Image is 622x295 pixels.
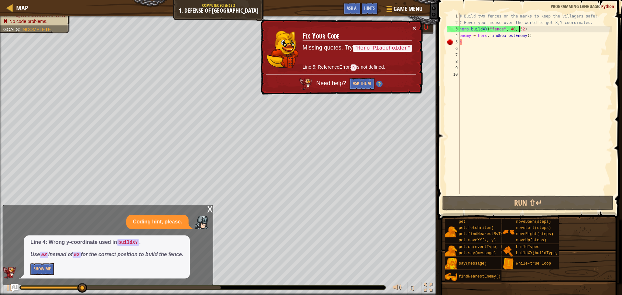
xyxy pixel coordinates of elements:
span: pet.on(eventType, handler) [459,245,519,249]
button: Adjust volume [391,282,404,295]
span: while-true loop [516,261,551,266]
p: Line 4: Wrong y-coordinate used in . [30,239,183,246]
button: Run ⇧↵ [442,196,614,210]
img: AI [3,267,16,278]
span: Game Menu [394,5,422,13]
button: ♫ [407,282,418,295]
img: duck_hushbaum.png [266,30,299,68]
span: Goals [3,27,19,32]
img: portrait.png [445,245,457,257]
span: pet.fetch(item) [459,226,494,230]
span: pet [459,220,466,224]
img: portrait.png [502,245,514,257]
code: h [351,64,356,71]
button: Ctrl + P: Play [3,282,16,295]
span: buildXY(buildType, x, y) [516,251,572,255]
li: No code problems. [3,18,65,25]
span: Ask AI [347,5,358,11]
span: pet.say(message) [459,251,496,255]
span: findNearestEnemy() [459,274,501,279]
a: Map [13,4,28,12]
button: Game Menu [381,3,426,18]
div: x [207,205,213,212]
img: portrait.png [502,258,514,270]
div: 1 [447,13,460,19]
span: Incomplete [21,27,51,32]
div: 2 [447,19,460,26]
button: Show Me [30,263,54,275]
button: × [412,25,416,31]
span: Need help? [316,80,348,87]
span: pet.moveXY(x, y) [459,238,496,243]
span: Python [601,3,614,9]
button: Ask AI [11,284,18,292]
div: 10 [447,71,460,78]
p: Line 5: ReferenceError: is not defined. [303,64,412,71]
code: "Hero Placeholder" [353,45,412,52]
button: Ask AI [343,3,361,15]
div: 3 [447,26,460,32]
h3: Fix Your Code [303,31,412,40]
span: : [599,3,601,9]
div: 9 [447,65,460,71]
span: pet.findNearestByType(type) [459,232,522,236]
div: 8 [447,58,460,65]
code: 53 [40,252,48,258]
span: ♫ [409,283,415,292]
img: portrait.png [502,226,514,238]
img: portrait.png [445,226,457,238]
p: Coding hint, please. [133,218,182,226]
div: 7 [447,52,460,58]
img: portrait.png [445,258,457,270]
img: AI [299,78,312,90]
button: Ask the AI [350,78,374,90]
span: moveDown(steps) [516,220,551,224]
span: moveRight(steps) [516,232,553,236]
span: Programming language [551,3,599,9]
button: Toggle fullscreen [421,282,434,295]
span: : [19,27,21,32]
em: Use instead of for the correct position to build the fence. [30,252,183,257]
img: portrait.png [445,271,457,283]
div: 4 [447,32,460,39]
span: Map [16,4,28,12]
p: Missing quotes. Try [303,44,412,52]
div: 0 [423,23,430,31]
img: Hint [376,81,383,87]
code: 52 [73,252,81,258]
span: say(message) [459,261,487,266]
code: buildXY [117,239,139,246]
img: Player [195,216,208,229]
span: No code problems. [9,19,48,24]
span: moveLeft(steps) [516,226,551,230]
span: Hints [364,5,375,11]
span: buildTypes [516,245,539,249]
div: 5 [447,39,460,45]
span: moveUp(steps) [516,238,547,243]
div: 6 [447,45,460,52]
